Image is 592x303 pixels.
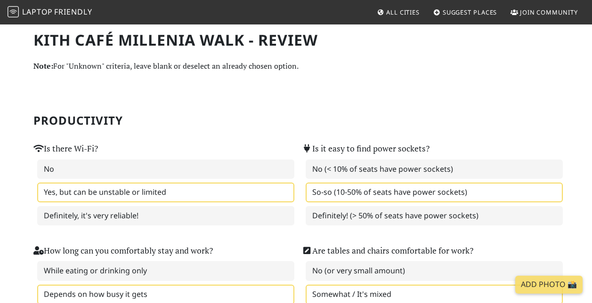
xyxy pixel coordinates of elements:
a: Suggest Places [430,4,501,21]
label: How long can you comfortably stay and work? [33,244,213,257]
a: LaptopFriendly LaptopFriendly [8,4,92,21]
h1: Kith Café Millenia Walk - Review [33,31,559,49]
label: Definitely! (> 50% of seats have power sockets) [306,206,563,226]
p: For "Unknown" criteria, leave blank or deselect an already chosen option. [33,60,559,72]
label: Is there Wi-Fi? [33,142,98,155]
label: Yes, but can be unstable or limited [37,183,294,202]
span: Laptop [22,7,53,17]
h2: Productivity [33,114,559,128]
label: While eating or drinking only [37,261,294,281]
label: Is it easy to find power sockets? [302,142,430,155]
span: Join Community [520,8,578,16]
label: No (< 10% of seats have power sockets) [306,159,563,179]
span: Friendly [54,7,92,17]
a: Join Community [507,4,582,21]
span: Suggest Places [443,8,497,16]
span: All Cities [386,8,420,16]
label: So-so (10-50% of seats have power sockets) [306,183,563,202]
label: Are tables and chairs comfortable for work? [302,244,473,257]
img: LaptopFriendly [8,6,19,17]
label: No [37,159,294,179]
strong: Note: [33,61,53,71]
label: No (or very small amount) [306,261,563,281]
label: Definitely, it's very reliable! [37,206,294,226]
a: Add Photo 📸 [515,276,583,294]
a: All Cities [373,4,423,21]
